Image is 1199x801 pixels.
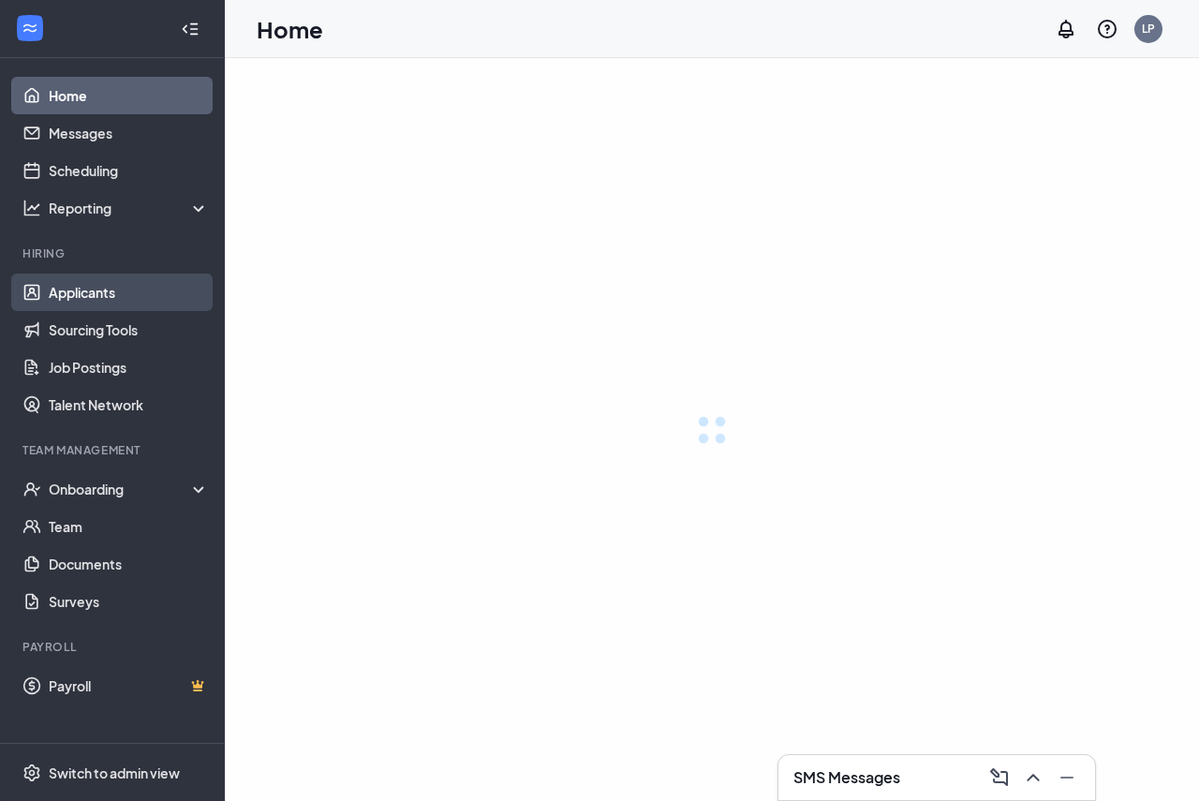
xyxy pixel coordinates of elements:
[49,311,209,349] a: Sourcing Tools
[1055,18,1077,40] svg: Notifications
[1022,766,1044,789] svg: ChevronUp
[49,583,209,620] a: Surveys
[1056,766,1078,789] svg: Minimize
[49,508,209,545] a: Team
[49,77,209,114] a: Home
[257,13,323,45] h1: Home
[22,199,41,217] svg: Analysis
[1096,18,1118,40] svg: QuestionInfo
[793,767,900,788] h3: SMS Messages
[181,20,200,38] svg: Collapse
[49,349,209,386] a: Job Postings
[49,764,180,782] div: Switch to admin view
[988,766,1011,789] svg: ComposeMessage
[1142,21,1155,37] div: LP
[22,480,41,498] svg: UserCheck
[1016,763,1046,793] button: ChevronUp
[49,480,210,498] div: Onboarding
[49,545,209,583] a: Documents
[22,764,41,782] svg: Settings
[49,199,210,217] div: Reporting
[49,386,209,423] a: Talent Network
[49,274,209,311] a: Applicants
[21,19,39,37] svg: WorkstreamLogo
[49,152,209,189] a: Scheduling
[22,245,205,261] div: Hiring
[22,639,205,655] div: Payroll
[49,667,209,705] a: PayrollCrown
[983,763,1013,793] button: ComposeMessage
[1050,763,1080,793] button: Minimize
[49,114,209,152] a: Messages
[22,442,205,458] div: Team Management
